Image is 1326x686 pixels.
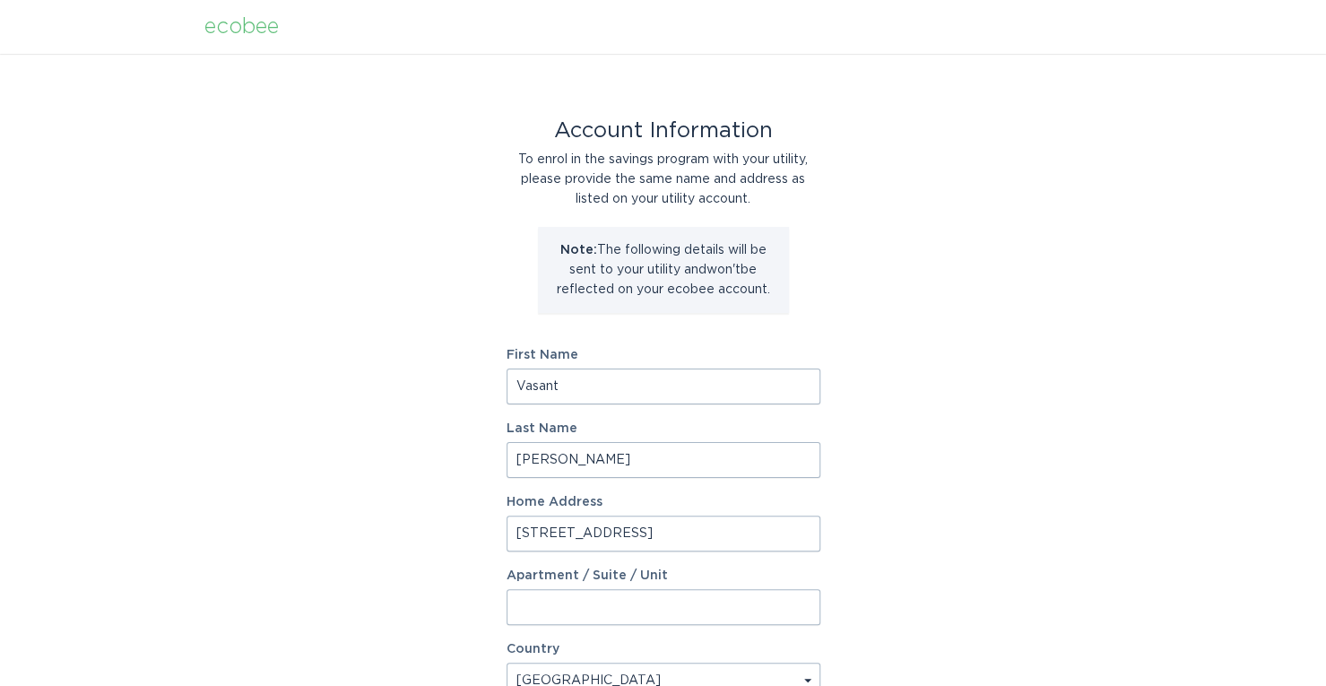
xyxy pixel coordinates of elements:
div: Account Information [507,121,820,141]
label: Apartment / Suite / Unit [507,569,820,582]
p: The following details will be sent to your utility and won't be reflected on your ecobee account. [551,240,776,300]
div: ecobee [204,17,279,37]
label: Country [507,643,559,656]
label: Last Name [507,422,820,435]
label: Home Address [507,496,820,508]
label: First Name [507,349,820,361]
strong: Note: [560,244,597,256]
div: To enrol in the savings program with your utility, please provide the same name and address as li... [507,150,820,209]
